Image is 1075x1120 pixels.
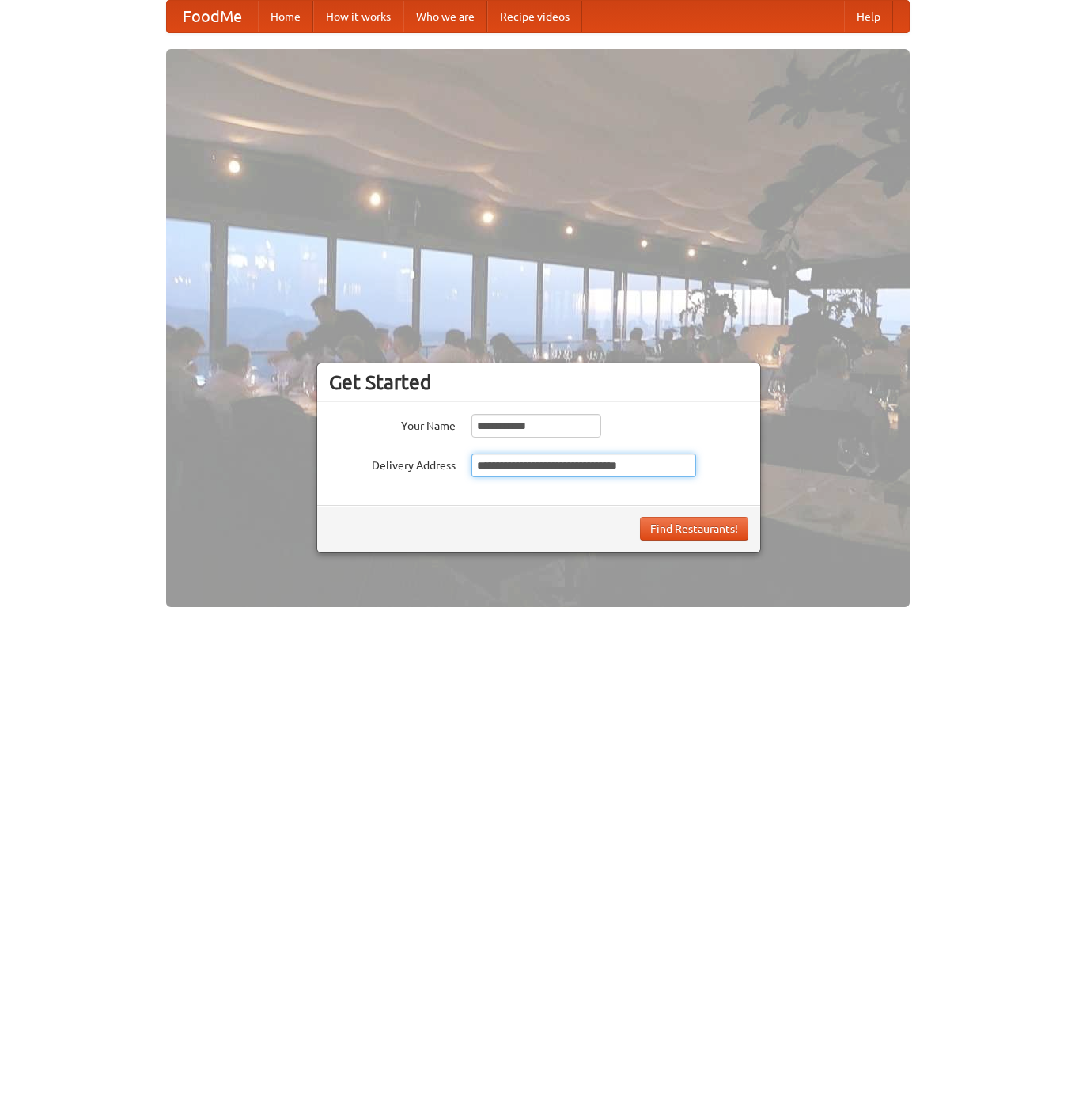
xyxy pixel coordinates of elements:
a: FoodMe [167,1,258,32]
a: How it works [313,1,403,32]
a: Home [258,1,313,32]
a: Who we are [403,1,487,32]
button: Find Restaurants! [640,517,748,541]
h3: Get Started [329,370,748,394]
label: Your Name [329,414,456,434]
a: Help [844,1,893,32]
a: Recipe videos [487,1,582,32]
label: Delivery Address [329,454,456,473]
